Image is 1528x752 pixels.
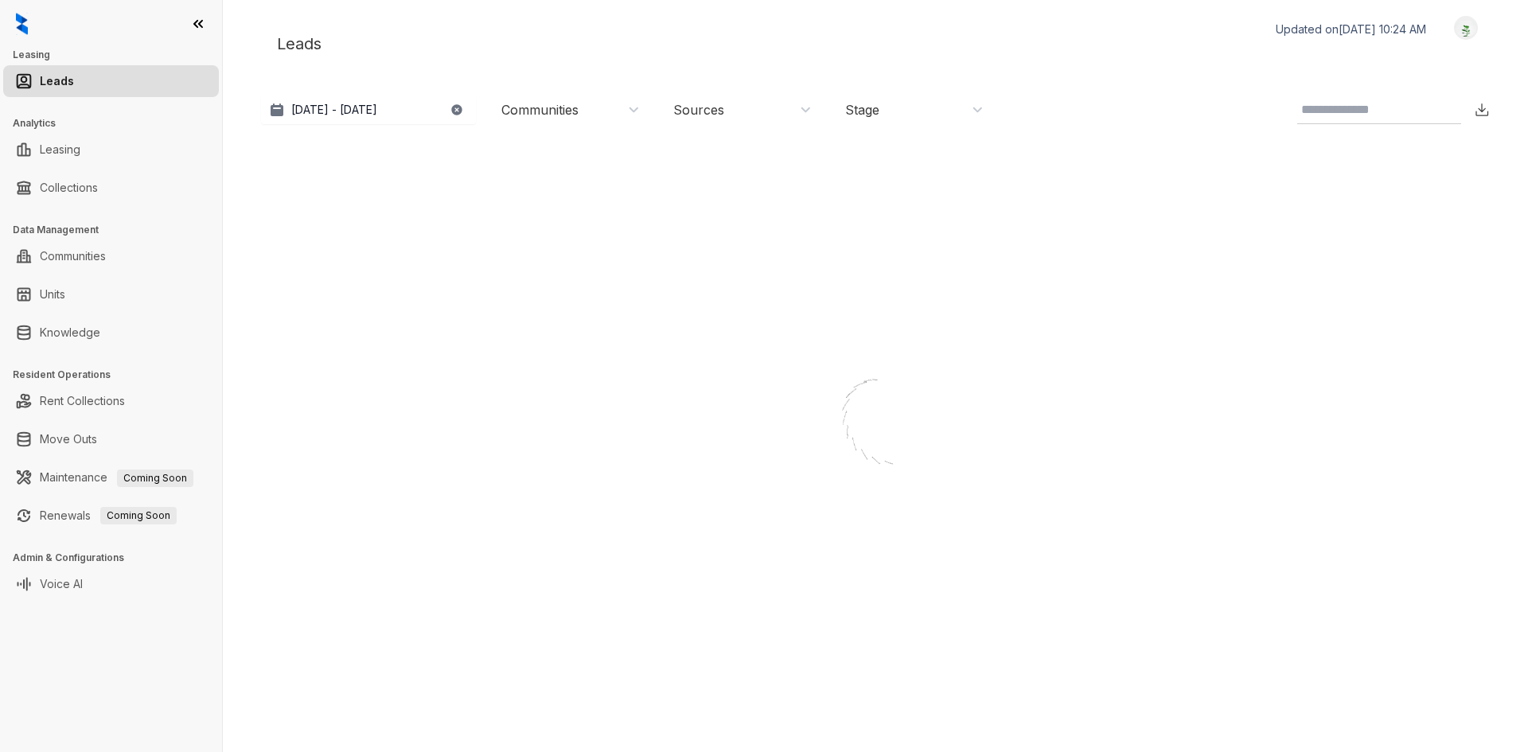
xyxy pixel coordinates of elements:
p: Updated on [DATE] 10:24 AM [1276,21,1426,37]
h3: Admin & Configurations [13,551,222,565]
a: Leads [40,65,74,97]
li: Units [3,279,219,310]
img: UserAvatar [1455,20,1477,37]
div: Loading... [848,505,904,520]
div: Sources [673,101,724,119]
img: Download [1474,102,1490,118]
img: logo [16,13,28,35]
a: Rent Collections [40,385,125,417]
a: Move Outs [40,423,97,455]
li: Leasing [3,134,219,166]
li: Voice AI [3,568,219,600]
li: Move Outs [3,423,219,455]
a: Voice AI [40,568,83,600]
a: Collections [40,172,98,204]
a: Communities [40,240,106,272]
h3: Data Management [13,223,222,237]
div: Stage [845,101,879,119]
a: Leasing [40,134,80,166]
h3: Analytics [13,116,222,131]
li: Rent Collections [3,385,219,417]
div: Communities [501,101,579,119]
li: Communities [3,240,219,272]
li: Knowledge [3,317,219,349]
a: Units [40,279,65,310]
a: Knowledge [40,317,100,349]
span: Coming Soon [100,507,177,524]
h3: Resident Operations [13,368,222,382]
h3: Leasing [13,48,222,62]
li: Leads [3,65,219,97]
img: Loader [796,345,955,505]
button: [DATE] - [DATE] [261,95,476,124]
li: Collections [3,172,219,204]
span: Coming Soon [117,470,193,487]
p: [DATE] - [DATE] [291,102,377,118]
div: Leads [261,16,1490,72]
li: Maintenance [3,462,219,493]
img: SearchIcon [1444,103,1457,116]
a: RenewalsComing Soon [40,500,177,532]
li: Renewals [3,500,219,532]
